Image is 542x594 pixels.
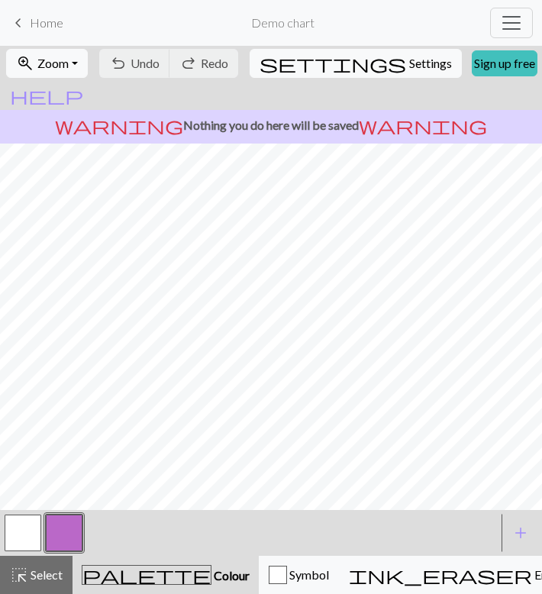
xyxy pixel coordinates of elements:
span: palette [82,564,211,586]
button: Zoom [6,49,88,78]
a: Sign up free [472,50,537,76]
span: add [511,522,530,544]
a: Home [9,10,63,36]
span: ink_eraser [349,564,532,586]
span: Select [28,567,63,582]
span: Home [30,15,63,30]
span: Zoom [37,56,69,70]
span: highlight_alt [10,564,28,586]
span: Symbol [287,567,329,582]
span: Settings [409,54,452,73]
span: settings [260,53,406,74]
button: Colour [73,556,259,594]
span: warning [55,115,183,136]
i: Settings [260,54,406,73]
span: zoom_in [16,53,34,74]
span: help [10,85,83,106]
span: Colour [211,568,250,583]
span: warning [359,115,487,136]
button: Symbol [259,556,339,594]
h2: Demo chart [251,15,315,30]
p: Nothing you do here will be saved [6,116,536,134]
span: keyboard_arrow_left [9,12,27,34]
button: SettingsSettings [250,49,462,78]
button: Toggle navigation [490,8,533,38]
